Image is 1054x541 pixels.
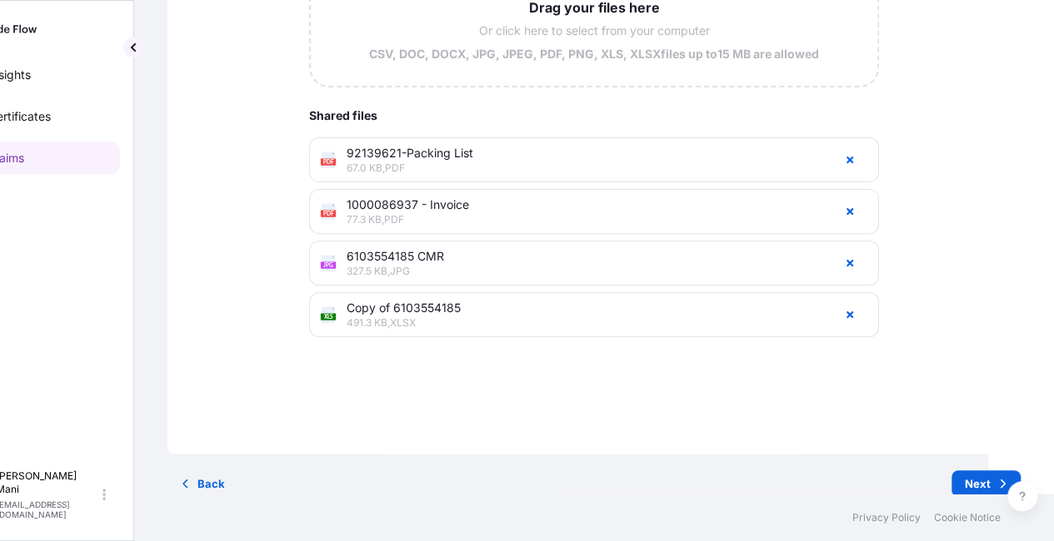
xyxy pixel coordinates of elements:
[323,159,334,165] text: PDF
[197,475,225,492] p: Back
[323,211,334,216] text: PDF
[347,145,821,161] span: 92139621-Packing List
[347,213,821,226] span: 77.3 KB , PDF
[347,248,821,265] span: 6103554185 CMR
[324,314,333,320] text: XLS
[309,107,878,124] span: Shared files
[347,161,821,175] span: 67.0 KB , PDF
[323,262,333,268] text: JPG
[952,470,1021,497] button: Next
[347,265,821,278] span: 327.5 KB , JPG
[347,316,821,330] span: 491.3 KB , XLSX
[934,511,1001,524] a: Cookie Notice
[347,196,821,213] span: 1000086937 - Invoice
[347,300,821,316] span: Copy of 6103554185
[965,475,991,492] p: Next
[852,511,921,524] a: Privacy Policy
[167,470,238,497] button: Back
